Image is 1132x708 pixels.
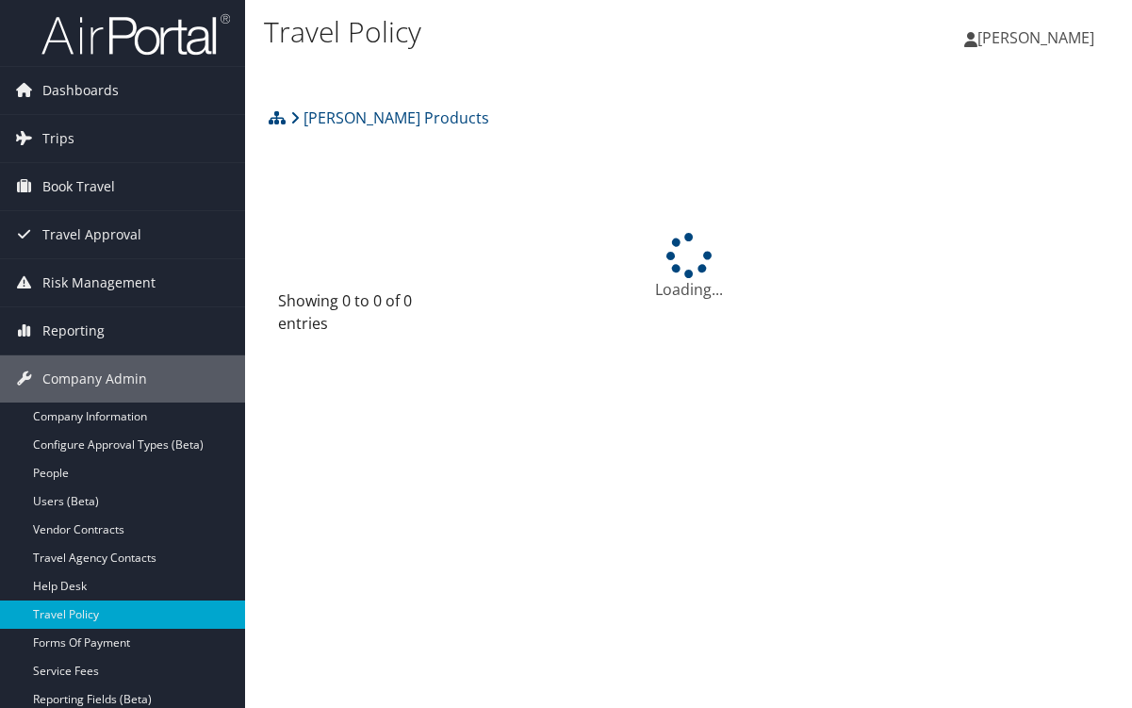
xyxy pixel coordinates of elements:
[41,12,230,57] img: airportal-logo.png
[42,163,115,210] span: Book Travel
[290,99,489,137] a: [PERSON_NAME] Products
[977,27,1094,48] span: [PERSON_NAME]
[42,211,141,258] span: Travel Approval
[42,67,119,114] span: Dashboards
[278,289,462,344] div: Showing 0 to 0 of 0 entries
[42,355,147,403] span: Company Admin
[42,115,74,162] span: Trips
[42,307,105,354] span: Reporting
[264,12,830,52] h1: Travel Policy
[42,259,156,306] span: Risk Management
[264,233,1113,301] div: Loading...
[964,9,1113,66] a: [PERSON_NAME]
